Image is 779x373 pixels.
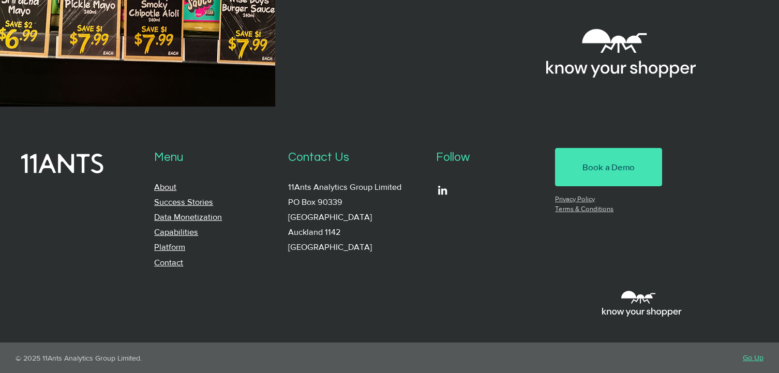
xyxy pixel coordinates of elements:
[743,353,763,362] a: Go Up
[16,354,373,362] p: © 2025 11Ants Analytics Group Limited.
[154,258,183,267] a: Contact
[436,184,449,197] img: LinkedIn
[154,183,176,191] a: About
[154,243,185,251] a: Platform
[288,148,424,167] p: Contact Us
[154,148,276,167] p: Menu
[555,205,613,213] a: Terms & Conditions
[154,198,213,206] a: Success Stories
[436,184,449,197] ul: Social Bar
[555,148,662,186] a: Book a Demo
[154,228,198,236] a: Capabilities
[436,148,544,167] p: Follow
[555,195,595,203] a: Privacy Policy
[432,227,683,343] iframe: Embedded Content
[582,161,635,173] span: Book a Demo
[154,213,222,221] a: Data Monetization
[288,180,424,255] p: 11Ants Analytics Group Limited PO Box 90339 [GEOGRAPHIC_DATA] Auckland 1142 [GEOGRAPHIC_DATA]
